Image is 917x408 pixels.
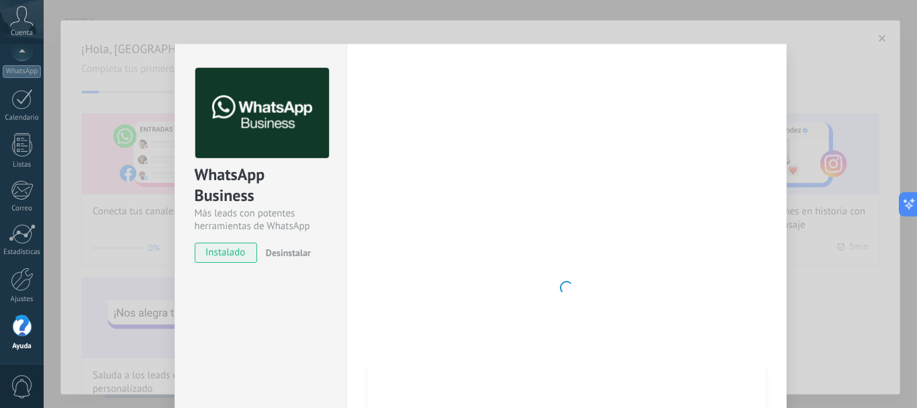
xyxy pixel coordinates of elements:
div: Más leads con potentes herramientas de WhatsApp [195,207,327,233]
img: logo_main.png [195,68,329,159]
div: WhatsApp [3,65,41,78]
div: Ajustes [3,295,42,304]
div: Estadísticas [3,248,42,257]
span: instalado [195,243,256,263]
div: Listas [3,161,42,169]
div: Ayuda [3,342,42,351]
button: Desinstalar [260,243,311,263]
div: WhatsApp Business [195,164,327,207]
div: Calendario [3,114,42,122]
div: Correo [3,204,42,213]
span: Cuenta [11,29,33,38]
span: Desinstalar [266,247,311,259]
